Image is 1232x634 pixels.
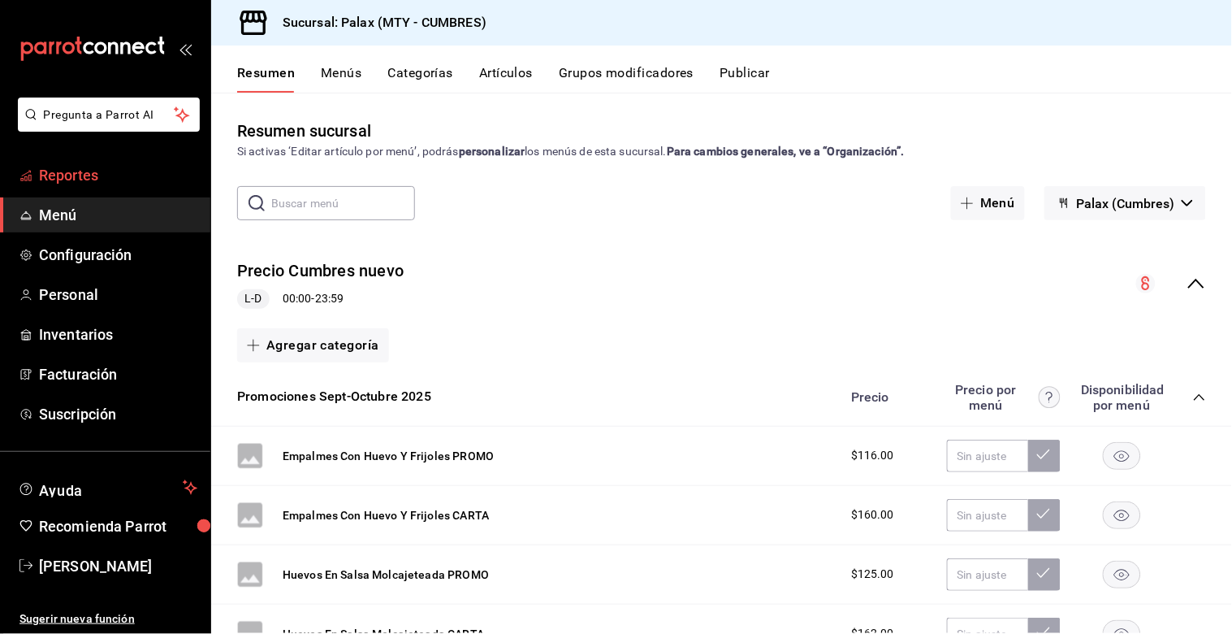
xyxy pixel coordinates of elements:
[388,65,454,93] button: Categorías
[951,186,1025,220] button: Menú
[1044,186,1206,220] button: Palax (Cumbres)
[179,42,192,55] button: open_drawer_menu
[18,98,200,132] button: Pregunta a Parrot AI
[947,558,1028,591] input: Sin ajuste
[39,244,197,266] span: Configuración
[1193,391,1206,404] button: collapse-category-row
[39,403,197,425] span: Suscripción
[237,388,431,406] button: Promociones Sept-Octubre 2025
[720,65,770,93] button: Publicar
[321,65,361,93] button: Menús
[271,187,415,219] input: Buscar menú
[459,145,525,158] strong: personalizar
[237,119,371,143] div: Resumen sucursal
[283,448,494,464] button: Empalmes Con Huevo Y Frijoles PROMO
[835,389,939,405] div: Precio
[1077,196,1175,211] span: Palax (Cumbres)
[39,164,197,186] span: Reportes
[851,566,894,583] span: $125.00
[237,143,1206,160] div: Si activas ‘Editar artículo por menú’, podrás los menús de esta sucursal.
[851,447,894,464] span: $116.00
[44,106,175,124] span: Pregunta a Parrot AI
[238,290,268,307] span: L-D
[283,507,489,523] button: Empalmes Con Huevo Y Frijoles CARTA
[270,13,486,33] h3: Sucursal: Palax (MTY - CUMBRES)
[237,259,404,283] button: Precio Cumbres nuevo
[237,65,1232,93] div: navigation tabs
[39,284,197,306] span: Personal
[237,65,295,93] button: Resumen
[39,363,197,385] span: Facturación
[559,65,694,93] button: Grupos modificadores
[851,506,894,523] span: $160.00
[19,610,197,627] span: Sugerir nueva función
[39,555,197,577] span: [PERSON_NAME]
[237,328,389,363] button: Agregar categoría
[237,289,404,309] div: 00:00 - 23:59
[39,204,197,226] span: Menú
[39,478,176,497] span: Ayuda
[39,515,197,537] span: Recomienda Parrot
[283,567,489,583] button: Huevos En Salsa Molcajeteada PROMO
[1081,382,1162,413] div: Disponibilidad por menú
[667,145,905,158] strong: Para cambios generales, ve a “Organización”.
[947,382,1061,413] div: Precio por menú
[11,118,200,135] a: Pregunta a Parrot AI
[479,65,533,93] button: Artículos
[39,324,197,345] span: Inventarios
[947,440,1028,472] input: Sin ajuste
[947,499,1028,532] input: Sin ajuste
[211,246,1232,322] div: collapse-menu-row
